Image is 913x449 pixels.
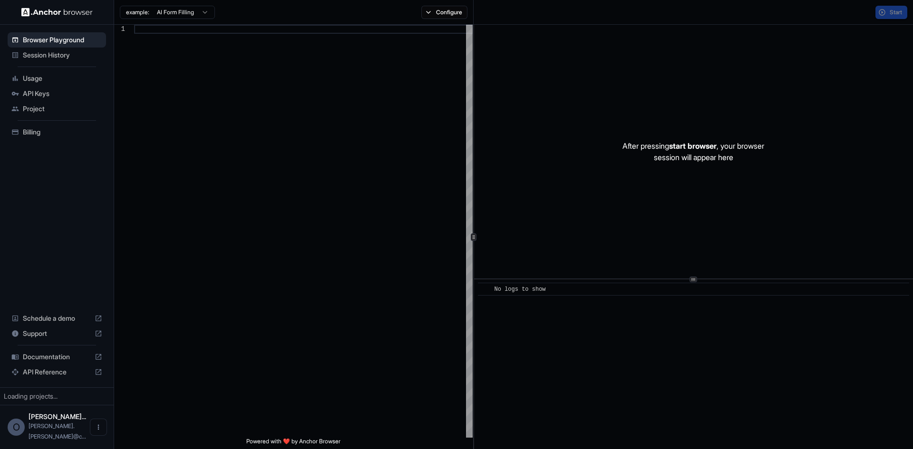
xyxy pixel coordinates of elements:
span: No logs to show [495,286,546,293]
span: Billing [23,127,102,137]
span: API Reference [23,367,91,377]
span: Usage [23,74,102,83]
div: Billing [8,124,106,140]
div: 1 [114,25,125,34]
div: O [8,419,25,436]
div: Usage [8,71,106,86]
span: start browser [669,141,717,151]
span: Omar Fernando Bolaños Delgado [29,412,86,420]
span: ​ [483,285,487,294]
div: Browser Playground [8,32,106,48]
span: example: [126,9,149,16]
div: API Reference [8,364,106,380]
span: Session History [23,50,102,60]
span: Powered with ❤️ by Anchor Browser [246,438,340,449]
span: Support [23,329,91,338]
span: API Keys [23,89,102,98]
div: API Keys [8,86,106,101]
button: Configure [421,6,467,19]
div: Support [8,326,106,341]
span: omar.bolanos@cariai.com [29,422,86,440]
div: Documentation [8,349,106,364]
div: Schedule a demo [8,311,106,326]
span: Browser Playground [23,35,102,45]
span: Project [23,104,102,114]
button: Open menu [90,419,107,436]
div: Session History [8,48,106,63]
img: Anchor Logo [21,8,93,17]
div: Loading projects... [4,392,110,401]
span: Documentation [23,352,91,362]
p: After pressing , your browser session will appear here [622,140,764,163]
div: Project [8,101,106,116]
span: Schedule a demo [23,314,91,323]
